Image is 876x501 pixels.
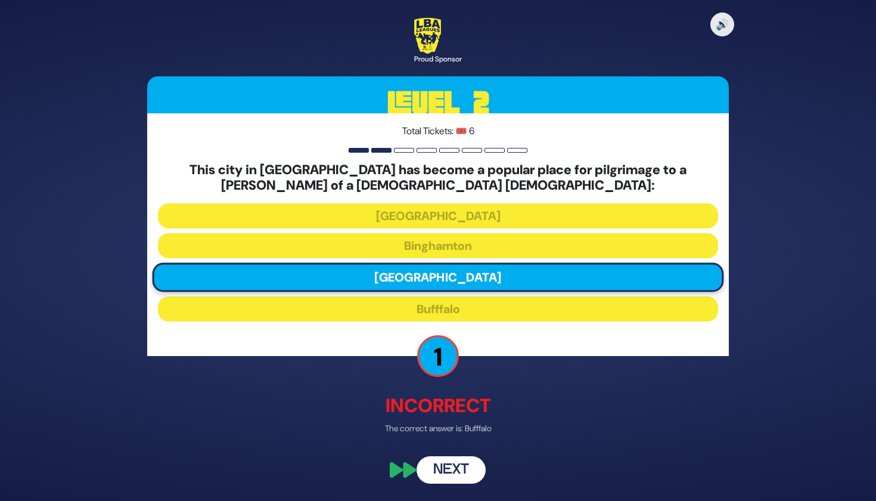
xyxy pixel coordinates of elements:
[414,54,462,64] div: Proud Sponsor
[147,76,729,130] h3: Level 2
[417,456,486,483] button: Next
[417,335,459,376] p: 1
[158,233,718,258] button: Binghamton
[710,13,734,36] button: 🔊
[147,391,729,419] p: Incorrect
[147,422,729,434] p: The correct answer is: Bufffalo
[414,18,441,54] img: LBA
[158,203,718,228] button: [GEOGRAPHIC_DATA]
[158,124,718,138] p: Total Tickets: 🎟️ 6
[158,162,718,194] h5: This city in [GEOGRAPHIC_DATA] has become a popular place for pilgrimage to a [PERSON_NAME] of a ...
[153,262,724,292] button: [GEOGRAPHIC_DATA]
[158,296,718,321] button: Bufffalo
